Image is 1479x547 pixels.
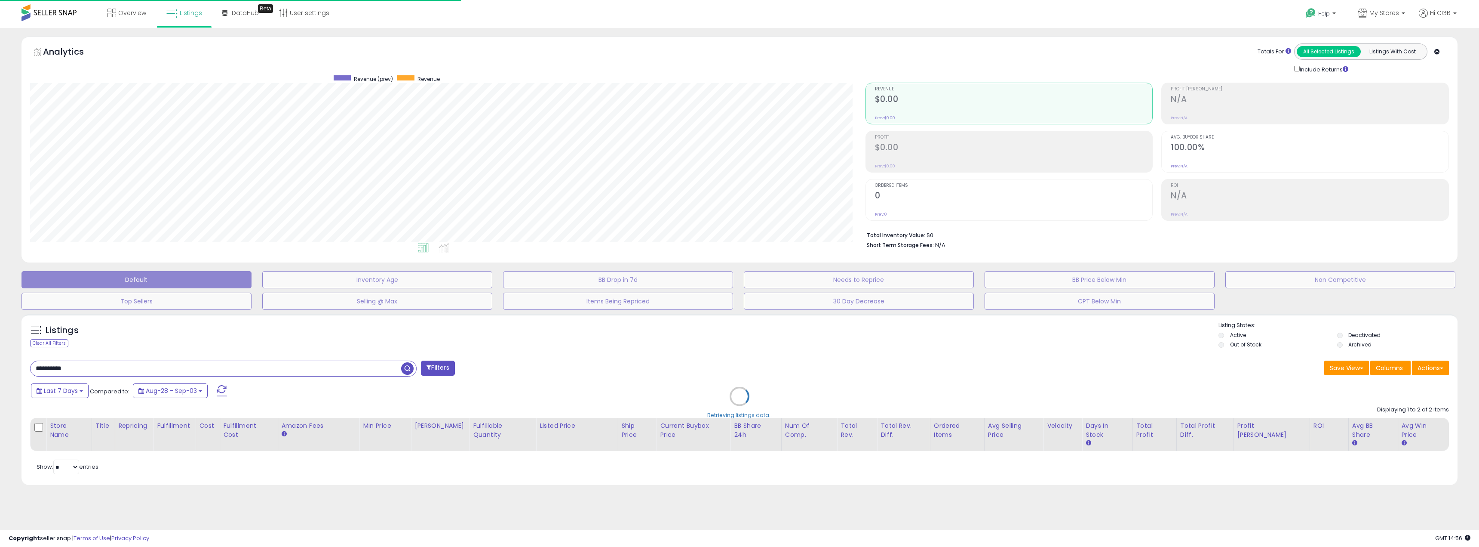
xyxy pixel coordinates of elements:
[262,293,492,310] button: Selling @ Max
[1171,94,1448,106] h2: N/A
[1318,10,1330,17] span: Help
[417,75,440,83] span: Revenue
[1171,87,1448,92] span: Profit [PERSON_NAME]
[875,115,895,121] small: Prev: $0.00
[1171,183,1448,188] span: ROI
[354,75,393,83] span: Revenue (prev)
[1305,8,1316,19] i: Get Help
[875,87,1153,92] span: Revenue
[1430,9,1451,17] span: Hi CGB
[43,46,101,60] h5: Analytics
[1288,64,1359,74] div: Include Returns
[875,212,887,217] small: Prev: 0
[1299,1,1344,28] a: Help
[875,164,895,169] small: Prev: $0.00
[1360,46,1424,57] button: Listings With Cost
[985,293,1215,310] button: CPT Below Min
[875,142,1153,154] h2: $0.00
[875,183,1153,188] span: Ordered Items
[1171,164,1187,169] small: Prev: N/A
[875,94,1153,106] h2: $0.00
[1171,212,1187,217] small: Prev: N/A
[744,271,974,288] button: Needs to Reprice
[1419,9,1457,28] a: Hi CGB
[1369,9,1399,17] span: My Stores
[258,4,273,13] div: Tooltip anchor
[1297,46,1361,57] button: All Selected Listings
[1171,142,1448,154] h2: 100.00%
[867,229,1443,240] li: $0
[1225,271,1455,288] button: Non Competitive
[985,271,1215,288] button: BB Price Below Min
[867,232,925,239] b: Total Inventory Value:
[1171,191,1448,202] h2: N/A
[503,293,733,310] button: Items Being Repriced
[867,241,934,249] b: Short Term Storage Fees:
[707,411,772,419] div: Retrieving listings data..
[744,293,974,310] button: 30 Day Decrease
[180,9,202,17] span: Listings
[875,191,1153,202] h2: 0
[21,293,252,310] button: Top Sellers
[262,271,492,288] button: Inventory Age
[1171,135,1448,140] span: Avg. Buybox Share
[1258,48,1291,56] div: Totals For
[503,271,733,288] button: BB Drop in 7d
[935,241,945,249] span: N/A
[875,135,1153,140] span: Profit
[232,9,259,17] span: DataHub
[118,9,146,17] span: Overview
[21,271,252,288] button: Default
[1171,115,1187,121] small: Prev: N/A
